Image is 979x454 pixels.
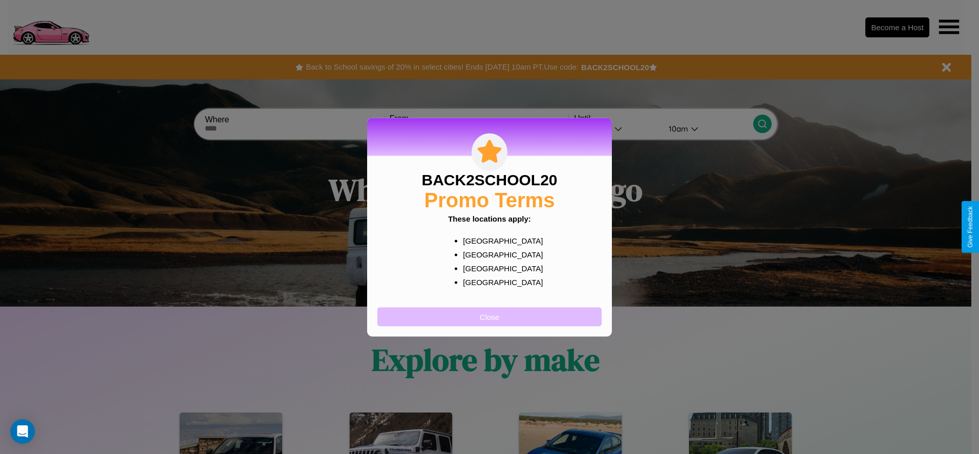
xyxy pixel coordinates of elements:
[421,171,557,188] h3: BACK2SCHOOL20
[463,261,536,275] p: [GEOGRAPHIC_DATA]
[463,233,536,247] p: [GEOGRAPHIC_DATA]
[448,214,531,223] b: These locations apply:
[463,247,536,261] p: [GEOGRAPHIC_DATA]
[424,188,555,211] h2: Promo Terms
[10,419,35,444] div: Open Intercom Messenger
[967,206,974,248] div: Give Feedback
[377,307,602,326] button: Close
[463,275,536,289] p: [GEOGRAPHIC_DATA]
